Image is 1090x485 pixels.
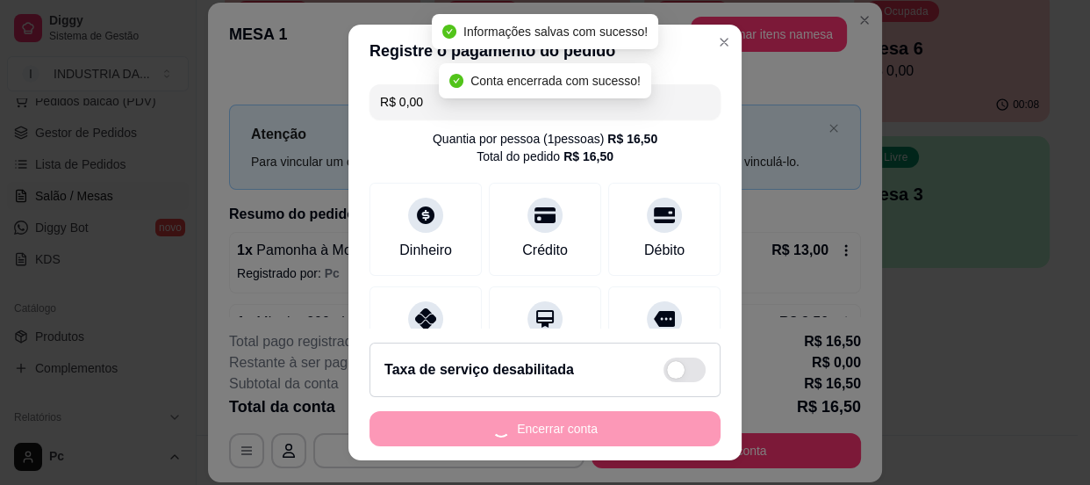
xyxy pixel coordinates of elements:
[710,28,738,56] button: Close
[607,130,657,148] div: R$ 16,50
[470,74,641,88] span: Conta encerrada com sucesso!
[644,240,685,261] div: Débito
[399,240,452,261] div: Dinheiro
[477,148,613,165] div: Total do pedido
[563,148,613,165] div: R$ 16,50
[463,25,648,39] span: Informações salvas com sucesso!
[449,74,463,88] span: check-circle
[380,84,710,119] input: Ex.: hambúrguer de cordeiro
[384,359,574,380] h2: Taxa de serviço desabilitada
[433,130,657,148] div: Quantia por pessoa ( 1 pessoas)
[522,240,568,261] div: Crédito
[442,25,456,39] span: check-circle
[348,25,742,77] header: Registre o pagamento do pedido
